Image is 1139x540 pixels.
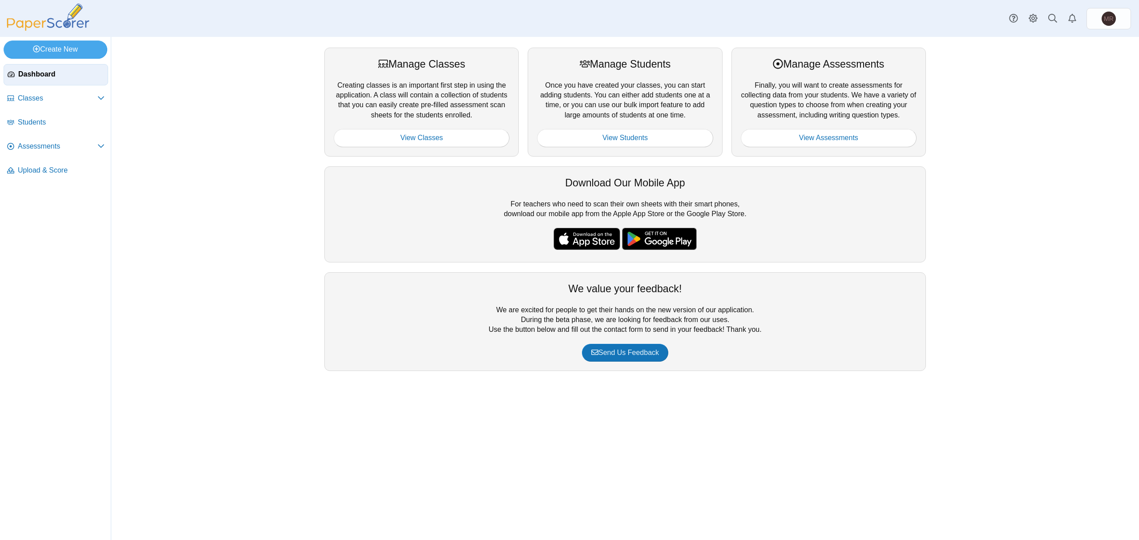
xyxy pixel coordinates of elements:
span: Classes [18,93,97,103]
div: We value your feedback! [334,282,917,296]
a: Upload & Score [4,160,108,181]
div: Finally, you will want to create assessments for collecting data from your students. We have a va... [731,48,926,156]
div: Manage Students [537,57,713,71]
span: Michael Reddish [1102,12,1116,26]
div: Manage Classes [334,57,509,71]
div: Manage Assessments [741,57,917,71]
div: Creating classes is an important first step in using the application. A class will contain a coll... [324,48,519,156]
div: Download Our Mobile App [334,176,917,190]
img: apple-store-badge.svg [553,228,620,250]
div: For teachers who need to scan their own sheets with their smart phones, download our mobile app f... [324,166,926,262]
a: Alerts [1062,9,1082,28]
a: Send Us Feedback [582,344,668,362]
a: Michael Reddish [1086,8,1131,29]
span: Upload & Score [18,165,105,175]
a: Assessments [4,136,108,157]
a: View Students [537,129,713,147]
span: Assessments [18,141,97,151]
a: PaperScorer [4,24,93,32]
img: google-play-badge.png [622,228,697,250]
a: View Assessments [741,129,917,147]
a: View Classes [334,129,509,147]
img: PaperScorer [4,4,93,31]
span: Michael Reddish [1104,16,1114,22]
a: Create New [4,40,107,58]
a: Students [4,112,108,133]
span: Send Us Feedback [591,349,659,356]
a: Dashboard [4,64,108,85]
span: Students [18,117,105,127]
div: We are excited for people to get their hands on the new version of our application. During the be... [324,272,926,371]
div: Once you have created your classes, you can start adding students. You can either add students on... [528,48,722,156]
a: Classes [4,88,108,109]
span: Dashboard [18,69,104,79]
